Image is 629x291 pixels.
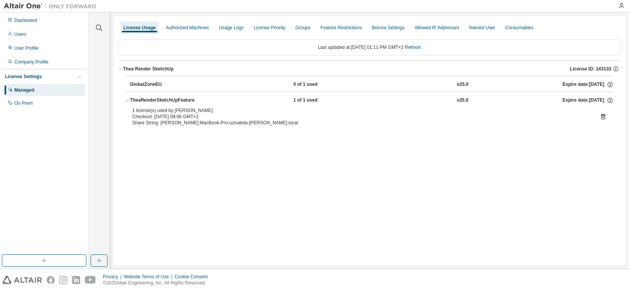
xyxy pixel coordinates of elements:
div: Authorized Machines [166,25,209,31]
div: 0 of 1 used [293,81,363,88]
div: Cookie Consent [175,274,212,280]
img: instagram.svg [59,276,67,284]
div: Expire date: [DATE] [562,97,613,104]
div: Dashboard [14,17,37,23]
div: User Profile [14,45,39,51]
div: Managed [14,87,34,93]
div: Privacy [103,274,124,280]
div: Named User [469,25,495,31]
button: Thea Render SketchUpLicense ID: 143133 [118,60,621,77]
div: License Priority [254,25,285,31]
div: Borrow Settings [372,25,405,31]
span: License ID: 143133 [570,66,611,72]
div: Allowed IP Addresses [415,25,459,31]
div: Last updated at: [DATE] 01:11 PM GMT+2 [118,39,621,55]
img: linkedin.svg [72,276,80,284]
div: Usage Logs [219,25,244,31]
div: v25.0 [457,97,468,104]
a: Refresh [405,45,421,50]
div: Checkout: [DATE] 08:06 GMT+2 [132,114,588,120]
button: TheaRenderSketchUpFeature1 of 1 usedv25.0Expire date:[DATE] [125,92,614,109]
div: Feature Restrictions [321,25,362,31]
img: youtube.svg [85,276,96,284]
p: © 2025 Altair Engineering, Inc. All Rights Reserved. [103,280,212,286]
div: Company Profile [14,59,49,65]
div: On Prem [14,100,33,106]
img: Altair One [4,2,100,10]
div: 1 license(s) used by [PERSON_NAME] [132,107,588,114]
button: GlobalZoneEU0 of 1 usedv25.0Expire date:[DATE] [130,76,614,93]
div: Groups [295,25,310,31]
div: License Settings [5,74,42,80]
div: GlobalZoneEU [130,81,199,88]
div: 1 of 1 used [293,97,363,104]
div: Thea Render SketchUp [123,66,173,72]
img: facebook.svg [47,276,55,284]
div: TheaRenderSketchUpFeature [130,97,199,104]
img: altair_logo.svg [2,276,42,284]
div: Website Terms of Use [124,274,175,280]
div: License Usage [123,25,156,31]
div: Consumables [505,25,533,31]
div: Users [14,31,26,37]
div: v25.0 [457,81,468,88]
div: Expire date: [DATE] [563,81,614,88]
div: Share String: [PERSON_NAME]:MacBook-Pro-uzivatela-[PERSON_NAME].local [132,120,588,126]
